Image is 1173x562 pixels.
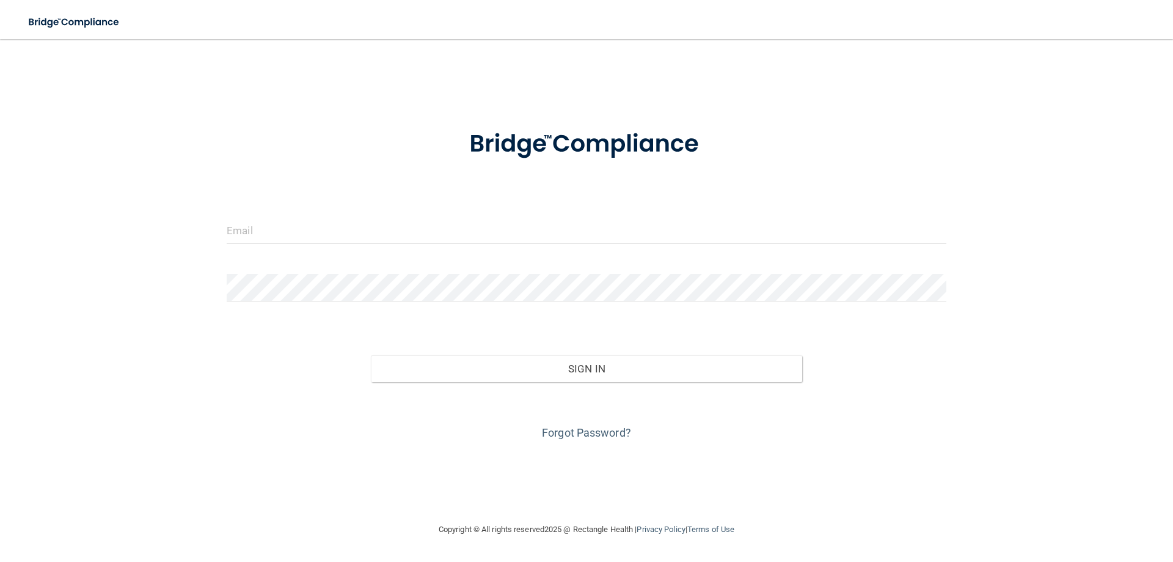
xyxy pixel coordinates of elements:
[371,355,803,382] button: Sign In
[687,525,734,534] a: Terms of Use
[542,426,631,439] a: Forgot Password?
[227,216,946,244] input: Email
[364,510,809,549] div: Copyright © All rights reserved 2025 @ Rectangle Health | |
[637,525,685,534] a: Privacy Policy
[18,10,131,35] img: bridge_compliance_login_screen.278c3ca4.svg
[444,113,729,176] img: bridge_compliance_login_screen.278c3ca4.svg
